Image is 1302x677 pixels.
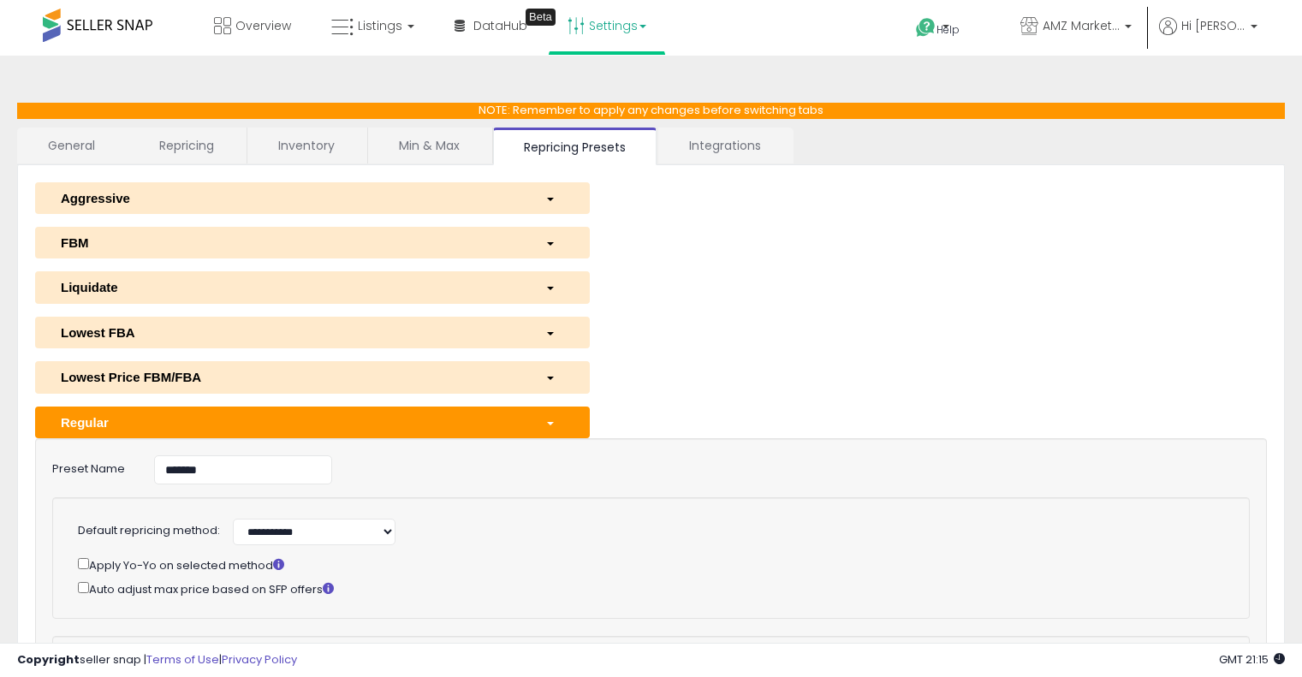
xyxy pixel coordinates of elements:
[78,579,1218,598] div: Auto adjust max price based on SFP offers
[902,4,993,56] a: Help
[17,652,297,668] div: seller snap | |
[1219,651,1285,668] span: 2025-09-17 21:15 GMT
[48,368,532,386] div: Lowest Price FBM/FBA
[78,523,220,539] label: Default repricing method:
[936,22,960,37] span: Help
[1159,17,1257,56] a: Hi [PERSON_NAME]
[1181,17,1246,34] span: Hi [PERSON_NAME]
[358,17,402,34] span: Listings
[35,271,590,303] button: Liquidate
[473,17,527,34] span: DataHub
[146,651,219,668] a: Terms of Use
[48,189,532,207] div: Aggressive
[48,278,532,296] div: Liquidate
[1043,17,1120,34] span: AMZ Marketplace Deals
[78,555,1218,574] div: Apply Yo-Yo on selected method
[222,651,297,668] a: Privacy Policy
[35,361,590,393] button: Lowest Price FBM/FBA
[526,9,556,26] div: Tooltip anchor
[17,128,127,163] a: General
[235,17,291,34] span: Overview
[35,317,590,348] button: Lowest FBA
[48,234,532,252] div: FBM
[17,103,1285,119] p: NOTE: Remember to apply any changes before switching tabs
[915,17,936,39] i: Get Help
[48,324,532,341] div: Lowest FBA
[368,128,490,163] a: Min & Max
[658,128,792,163] a: Integrations
[35,227,590,258] button: FBM
[35,407,590,438] button: Regular
[247,128,366,163] a: Inventory
[493,128,657,165] a: Repricing Presets
[39,455,141,478] label: Preset Name
[128,128,245,163] a: Repricing
[17,651,80,668] strong: Copyright
[35,182,590,214] button: Aggressive
[48,413,532,431] div: Regular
